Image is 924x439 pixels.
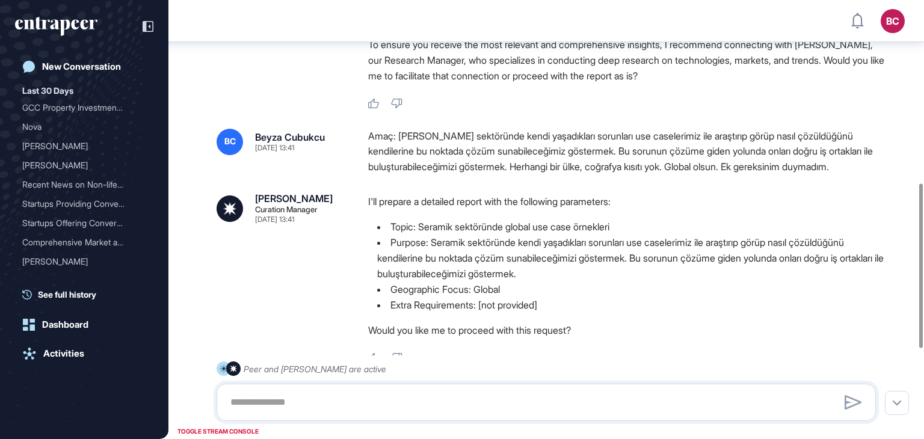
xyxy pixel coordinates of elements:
[22,288,153,301] a: See full history
[22,137,137,156] div: [PERSON_NAME]
[15,313,153,337] a: Dashboard
[368,281,885,297] li: Geographic Focus: Global
[255,216,294,223] div: [DATE] 13:41
[22,117,137,137] div: Nova
[22,175,146,194] div: Recent News on Non-life Reinsurance Market - Last Two Weeks
[22,175,137,194] div: Recent News on Non-life R...
[368,37,885,84] p: To ensure you receive the most relevant and comprehensive insights, I recommend connecting with [...
[224,137,236,146] span: BC
[22,213,146,233] div: Startups Offering Conversational AI and Chatbot-Based Enterprise Assistant Solutions
[368,219,885,235] li: Topic: Seramik sektöründe global use case örnekleri
[22,137,146,156] div: Curie
[22,156,137,175] div: [PERSON_NAME]
[15,342,153,366] a: Activities
[174,424,262,439] div: TOGGLE STREAM CONSOLE
[22,194,146,213] div: Startups Providing Conversational AI and Chatbot-Based Enterprise Assistant Solutions
[22,156,146,175] div: Curie
[22,233,137,252] div: Comprehensive Market and ...
[22,98,146,117] div: GCC Property Investment Trends
[43,348,84,359] div: Activities
[22,252,146,271] div: Reese
[22,194,137,213] div: Startups Providing Conver...
[15,55,153,79] a: New Conversation
[22,233,146,252] div: Comprehensive Market and Competitor Intelligence Report on Atlas Robotics for Trakya Yatırım
[255,194,333,203] div: [PERSON_NAME]
[368,322,885,338] p: Would you like me to proceed with this request?
[255,144,294,152] div: [DATE] 13:41
[42,61,121,72] div: New Conversation
[255,206,318,213] div: Curation Manager
[15,17,97,36] div: entrapeer-logo
[22,117,146,137] div: Nova
[881,9,905,33] button: BC
[368,194,885,209] p: I'll prepare a detailed report with the following parameters:
[368,235,885,281] li: Purpose: Seramik sektöründe kendi yaşadıkları sorunları use caselerimiz ile araştırıp görüp nasıl...
[244,361,386,376] div: Peer and [PERSON_NAME] are active
[42,319,88,330] div: Dashboard
[22,252,137,271] div: [PERSON_NAME]
[22,84,73,98] div: Last 30 Days
[368,129,885,175] div: Amaç: [PERSON_NAME] sektöründe kendi yaşadıkları sorunları use caselerimiz ile araştırıp görüp na...
[368,297,885,313] li: Extra Requirements: [not provided]
[22,98,137,117] div: GCC Property Investment T...
[38,288,96,301] span: See full history
[22,213,137,233] div: Startups Offering Convers...
[255,132,325,142] div: Beyza Cubukcu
